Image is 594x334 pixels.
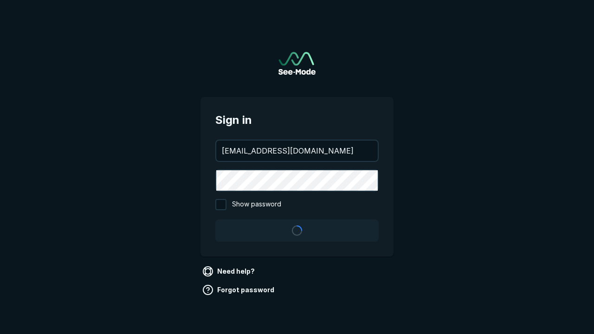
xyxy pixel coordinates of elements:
span: Show password [232,199,281,210]
input: your@email.com [216,141,378,161]
a: Go to sign in [278,52,316,75]
img: See-Mode Logo [278,52,316,75]
a: Forgot password [200,283,278,297]
span: Sign in [215,112,379,128]
a: Need help? [200,264,258,279]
